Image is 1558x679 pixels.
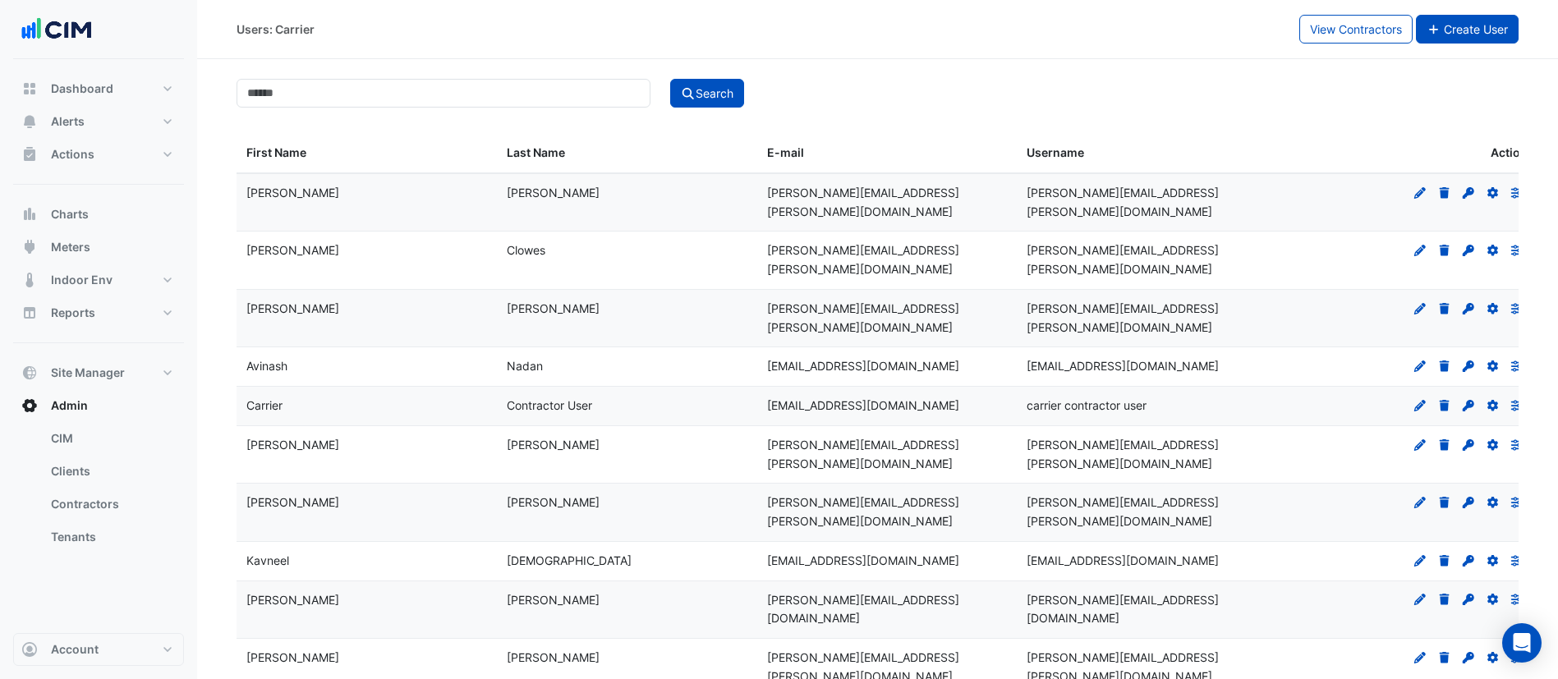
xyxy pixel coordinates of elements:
span: Deo [507,553,632,567]
app-icon: Meters [21,239,38,255]
span: Alerts [51,113,85,130]
fa-icon: Edit [1413,593,1427,607]
span: alex.clowes@carrier.com [1027,243,1219,276]
span: greg.mortimer@carrierservice.com.au [1027,438,1219,470]
span: Buttel [507,186,600,200]
span: Blake [507,593,600,607]
span: Account [51,641,99,658]
span: james.skelly@carrier.com [1027,495,1219,528]
a: CIM [38,422,184,455]
span: Username [1027,145,1084,159]
button: Search [670,79,744,108]
fa-icon: Reset Details [1486,495,1501,509]
fa-icon: Set Password [1461,301,1476,315]
span: aaron.buttel@carrier.com [1027,186,1219,218]
span: liam.blake@carrier.com [1027,593,1219,626]
span: James [246,495,339,509]
a: Contractors [38,488,184,521]
fa-icon: Set Password [1461,186,1476,200]
span: Carrier [246,398,283,412]
fa-icon: Edit [1413,553,1427,567]
fa-icon: Set Password [1461,243,1476,257]
app-icon: Dashboard [21,80,38,97]
span: Liam [246,593,339,607]
span: ashley.jones@carrierservice.com.au [1027,301,1219,334]
div: Open Intercom Messenger [1502,623,1542,663]
button: Account [13,633,184,666]
fa-icon: Preferences [1510,359,1524,373]
fa-icon: Edit [1413,359,1427,373]
fa-icon: Delete [1437,301,1452,315]
fa-icon: Delete [1437,359,1452,373]
fa-icon: Set Password [1461,438,1476,452]
span: greg.mortimer@carrierservice.com.au [767,438,959,470]
fa-icon: Set Password [1461,495,1476,509]
button: Charts [13,198,184,231]
span: james.skelly@carrier.com [767,495,959,528]
img: Company Logo [20,13,94,46]
fa-icon: Edit [1413,186,1427,200]
fa-icon: Preferences [1510,438,1524,452]
fa-icon: Edit [1413,438,1427,452]
span: avinash.nadan@carrier.com [1027,359,1219,373]
span: Reports [51,305,95,321]
span: Jones [507,301,600,315]
fa-icon: Delete [1437,243,1452,257]
a: Tenants [38,521,184,553]
fa-icon: Delete [1437,593,1452,607]
span: Greg [246,438,339,452]
span: aaron.buttel@carrier.com [767,186,959,218]
fa-icon: Reset Details [1486,243,1501,257]
fa-icon: Reset Details [1486,650,1501,664]
span: Clowes [507,243,545,257]
span: Nadan [507,359,543,373]
span: Skelly [507,495,600,509]
fa-icon: Reset Details [1486,438,1501,452]
app-icon: Alerts [21,113,38,130]
span: Avinash [246,359,287,373]
span: Alex [246,243,339,257]
button: Dashboard [13,72,184,105]
span: Aaron [246,186,339,200]
fa-icon: Reset Details [1486,301,1501,315]
fa-icon: Delete [1437,186,1452,200]
span: Kavneel [246,553,289,567]
span: First Name [246,145,306,159]
span: anton.mazkovoi+881@cimenviro.com [767,398,959,412]
fa-icon: Edit [1413,243,1427,257]
span: View Contractors [1310,22,1402,36]
button: Create User [1416,15,1519,44]
fa-icon: Reset Details [1486,186,1501,200]
fa-icon: Edit [1413,301,1427,315]
span: Indoor Env [51,272,113,288]
fa-icon: Reset Details [1486,593,1501,607]
fa-icon: Delete [1437,495,1452,509]
span: Actions [51,146,94,163]
button: Meters [13,231,184,264]
app-icon: Site Manager [21,365,38,381]
app-icon: Reports [21,305,38,321]
span: carrier contractor user [1027,398,1147,412]
button: Site Manager [13,356,184,389]
fa-icon: Delete [1437,650,1452,664]
span: kavneel.deo@carrier.com [1027,553,1219,567]
button: Reports [13,296,184,329]
app-icon: Indoor Env [21,272,38,288]
span: Meters [51,239,90,255]
app-icon: Charts [21,206,38,223]
fa-icon: Delete [1437,553,1452,567]
fa-icon: Preferences [1510,186,1524,200]
span: Malcolm [246,650,339,664]
fa-icon: Set Password [1461,553,1476,567]
fa-icon: Preferences [1510,398,1524,412]
fa-icon: Preferences [1510,301,1524,315]
app-icon: Actions [21,146,38,163]
fa-icon: Reset Details [1486,553,1501,567]
span: Contractor User [507,398,592,412]
button: View Contractors [1299,15,1413,44]
span: kavneel.deo@carrier.com [767,553,959,567]
span: Mortimer [507,438,600,452]
fa-icon: Delete [1437,438,1452,452]
span: Action [1491,144,1528,163]
span: E-mail [767,145,804,159]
